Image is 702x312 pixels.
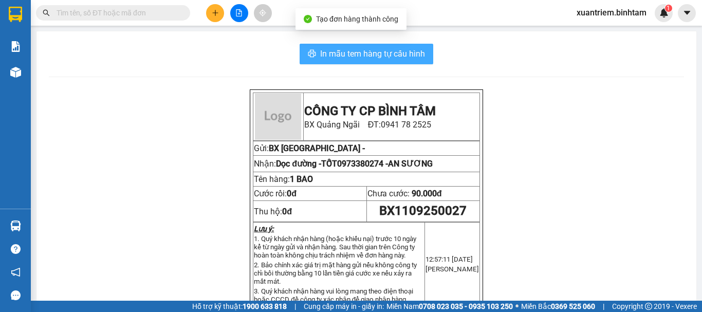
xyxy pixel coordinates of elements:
span: 90.000đ [412,189,442,198]
input: Tìm tên, số ĐT hoặc mã đơn [57,7,178,19]
span: caret-down [682,8,692,17]
span: BX [GEOGRAPHIC_DATA] - [269,143,365,153]
span: Tạo đơn hàng thành công [316,15,398,23]
strong: 0369 525 060 [551,302,595,310]
span: [PERSON_NAME] [426,265,479,273]
span: AN SƯƠNG [388,159,433,169]
span: Miền Nam [386,301,513,312]
span: Nhận: [254,159,388,169]
span: aim [259,9,266,16]
span: 3. Quý khách nhận hàng vui lòng mang theo điện thoại hoặc CCCD đề công ty xác nhận để giao nhận h... [254,287,413,303]
button: file-add [230,4,248,22]
span: Cước rồi: [254,189,297,198]
span: 0941 78 2525 [381,120,431,130]
strong: 0708 023 035 - 0935 103 250 [419,302,513,310]
span: notification [11,267,21,277]
span: BX1109250027 [379,204,467,218]
span: TỐT [321,159,388,169]
span: 1. Quý khách nhận hàng (hoặc khiếu nại) trước 10 ngày kể từ ngày gửi và nhận hàng. Sau thời gian ... [254,235,416,259]
span: Cung cấp máy in - giấy in: [304,301,384,312]
strong: CÔNG TY CP BÌNH TÂM [304,104,436,118]
span: Miền Bắc [521,301,595,312]
button: printerIn mẫu tem hàng tự cấu hình [300,44,433,64]
span: 1 [667,5,670,12]
span: Thu hộ: [254,207,292,216]
span: 0973380274 - [337,159,388,169]
span: | [603,301,604,312]
span: xuantriem.binhtam [568,6,655,19]
span: Gửi: [254,143,269,153]
span: Tên hàng: [254,174,313,184]
span: 1 BAO [290,174,313,184]
sup: 1 [665,5,672,12]
img: solution-icon [10,41,21,52]
span: 2. Bảo chính xác giá trị mặt hàng gửi nếu không công ty chỉ bồi thường bằng 10 lần tiền giá cước ... [254,261,417,285]
strong: 1900 633 818 [243,302,287,310]
span: printer [308,49,316,59]
span: In mẫu tem hàng tự cấu hình [320,47,425,60]
span: | [294,301,296,312]
span: message [11,290,21,300]
span: file-add [235,9,243,16]
span: Chưa cước: [367,189,442,198]
span: question-circle [11,244,21,254]
span: check-circle [304,15,312,23]
button: caret-down [678,4,696,22]
strong: Lưu ý: [254,225,274,233]
img: warehouse-icon [10,221,21,231]
button: plus [206,4,224,22]
span: plus [212,9,219,16]
button: aim [254,4,272,22]
img: icon-new-feature [659,8,669,17]
span: 0đ [287,189,297,198]
img: warehouse-icon [10,67,21,78]
span: Hỗ trợ kỹ thuật: [192,301,287,312]
span: Dọc đường - [276,159,388,169]
img: logo [255,94,301,140]
img: logo-vxr [9,7,22,22]
span: copyright [645,303,652,310]
span: 12:57:11 [DATE] [426,255,473,263]
strong: 0đ [282,207,292,216]
span: search [43,9,50,16]
span: ⚪️ [515,304,519,308]
span: BX Quảng Ngãi ĐT: [304,120,432,130]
